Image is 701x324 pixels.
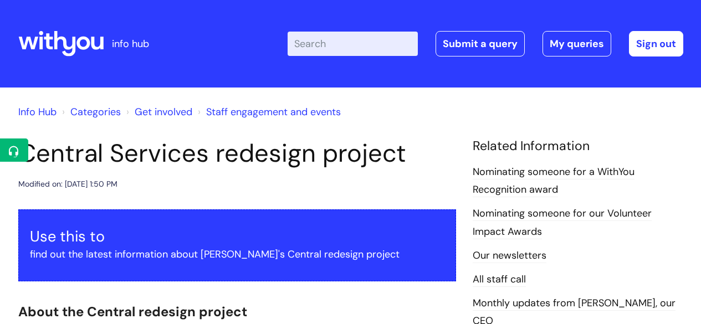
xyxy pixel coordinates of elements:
[124,103,192,121] li: Get involved
[473,272,526,287] a: All staff call
[629,31,683,56] a: Sign out
[473,207,652,239] a: Nominating someone for our Volunteer Impact Awards
[288,32,418,56] input: Search
[18,105,57,119] a: Info Hub
[543,31,611,56] a: My queries
[288,31,683,56] div: | -
[473,165,635,197] a: Nominating someone for a WithYou Recognition award
[436,31,525,56] a: Submit a query
[473,138,683,154] h4: Related Information
[18,177,117,191] div: Modified on: [DATE] 1:50 PM
[30,228,444,245] h3: Use this to
[70,105,121,119] a: Categories
[18,303,247,320] span: About the Central redesign project
[112,35,149,53] p: info hub
[59,103,121,121] li: Solution home
[206,105,341,119] a: Staff engagement and events
[135,105,192,119] a: Get involved
[30,245,444,263] p: find out the latest information about [PERSON_NAME]'s Central redesign project
[473,249,546,263] a: Our newsletters
[195,103,341,121] li: Staff engagement and events
[18,138,456,168] h1: Central Services redesign project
